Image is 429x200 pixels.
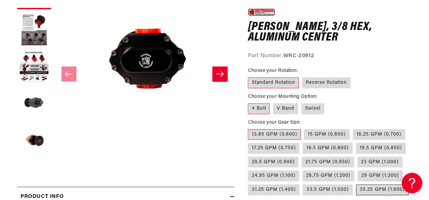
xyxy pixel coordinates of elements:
button: Load image 3 in gallery view [17,50,51,84]
h1: [PERSON_NAME], 3/8 Hex, Aluminum Center [248,22,412,43]
label: 29 GPM (1.300) [358,170,403,181]
label: 33.5 GPM (1.500) [303,184,353,195]
label: 4 Bolt [248,103,270,114]
legend: Choose your Rotation: [248,67,298,74]
button: Load image 2 in gallery view [17,13,51,47]
label: 31.25 GPM (1.400) [248,184,299,195]
label: V Band [273,103,298,114]
label: 26.75 GPM (1.200) [302,170,354,181]
label: 20.5 GPM (0.900) [248,157,298,168]
legend: Choose your Mounting Option: [248,93,318,100]
label: 24.95 GPM (1.100) [248,170,299,181]
label: 13.85 GPM (0.600) [248,129,301,140]
label: 21.75 GPM (0.950) [302,157,354,168]
div: Part Number: [248,52,412,61]
label: Standard Rotation [248,77,299,88]
label: 35.25 GPM (1.600) [356,184,409,195]
button: Slide left [61,66,76,81]
label: Reverse Rotation [302,77,351,88]
button: Load image 4 in gallery view [17,88,51,122]
label: 23 GPM (1.000) [357,157,402,168]
label: 17.25 GPM (0.750) [248,143,299,154]
label: Swivel [301,103,324,114]
legend: Choose your Gear Size: [248,119,301,126]
label: 16.25 GPM (0.700) [353,129,405,140]
label: 19.5 GPM (0.850) [356,143,406,154]
strong: WRC-20912 [283,53,314,59]
button: Slide right [212,66,227,81]
button: Load image 5 in gallery view [17,125,51,159]
label: 18.5 GPM (0.800) [303,143,353,154]
label: 15 GPM (0.650) [304,129,349,140]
